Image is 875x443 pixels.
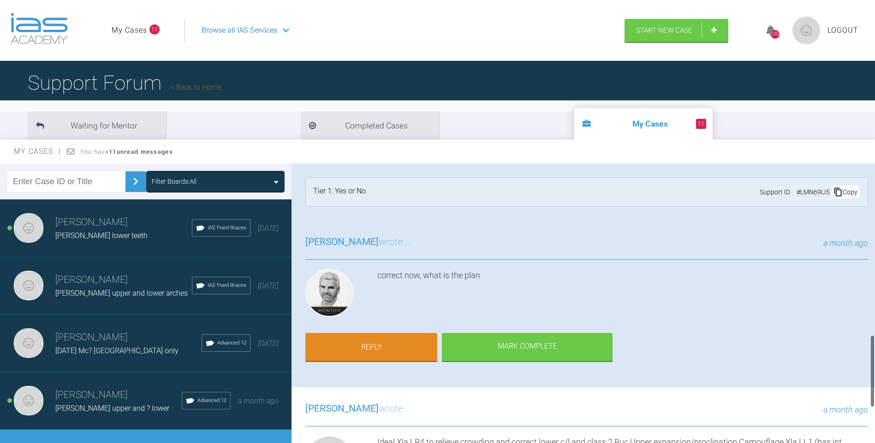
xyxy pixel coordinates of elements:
[14,328,43,358] img: Neil Fearns
[771,30,780,39] div: 1352
[14,213,43,243] img: Neil Fearns
[217,339,246,347] span: Advanced 12
[55,231,148,240] span: [PERSON_NAME] lower teeth
[55,346,179,355] span: [DATE] Mc? [GEOGRAPHIC_DATA] only
[258,281,279,290] span: [DATE]
[14,147,61,156] span: My Cases
[827,24,858,36] a: Logout
[258,339,279,348] span: [DATE]
[171,83,221,92] a: Back to Home
[696,119,706,129] span: 11
[305,236,379,247] span: [PERSON_NAME]
[823,238,868,248] span: a month ago
[258,224,279,233] span: [DATE]
[7,171,125,192] input: Enter Case ID or Title
[313,185,366,199] div: Tier 1: Yes or No
[197,396,226,405] span: Advanced 12
[55,272,192,288] h3: [PERSON_NAME]
[625,19,728,42] a: Start New Case
[55,215,192,230] h3: [PERSON_NAME]
[55,404,169,413] span: [PERSON_NAME] upper and ? lower
[14,386,43,415] img: Neil Fearns
[28,67,221,99] h1: Support Forum
[442,333,613,361] div: Mark Complete
[28,111,166,140] li: Waiting for Mentor
[80,148,173,155] span: You have
[238,396,279,405] span: a month ago
[795,187,832,197] div: # LMN69LI5
[305,269,353,317] img: Ross Hobson
[305,401,410,417] h3: wrote...
[305,333,437,361] a: Reply
[305,403,379,414] span: [PERSON_NAME]
[305,234,410,250] h3: wrote...
[208,224,246,232] span: IAS Fixed Braces
[301,111,439,140] li: Completed Cases
[55,289,188,297] span: [PERSON_NAME] upper and lower arches
[208,281,246,290] span: IAS Fixed Braces
[574,108,713,140] li: My Cases
[55,330,202,345] h3: [PERSON_NAME]
[11,13,68,44] img: logo-light.3e3ef733.png
[149,24,160,35] span: 11
[760,187,790,197] span: Support ID
[377,269,868,321] div: correct now, what is the plan
[202,24,277,36] span: Browse all IAS Services
[128,174,143,189] img: chevronRight.28bd32b0.svg
[832,186,859,198] div: Copy
[152,176,196,187] div: Filter Boards: All
[823,405,868,414] span: a month ago
[55,387,182,403] h3: [PERSON_NAME]
[14,271,43,300] img: Neil Fearns
[792,17,820,44] img: profile.png
[112,24,147,36] a: My Cases
[109,148,173,155] strong: 11 unread messages
[636,26,692,35] span: Start New Case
